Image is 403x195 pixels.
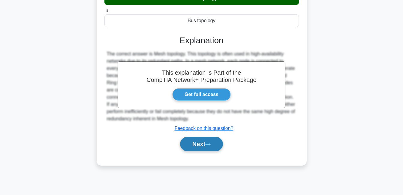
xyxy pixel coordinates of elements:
[108,35,295,46] h3: Explanation
[175,126,233,131] a: Feedback on this question?
[107,50,296,122] div: The correct answer is Mesh topology. This topology is often used in high-availability networks du...
[104,14,299,27] div: Bus topology
[172,88,231,101] a: Get full access
[180,137,223,151] button: Next
[106,8,110,13] span: d.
